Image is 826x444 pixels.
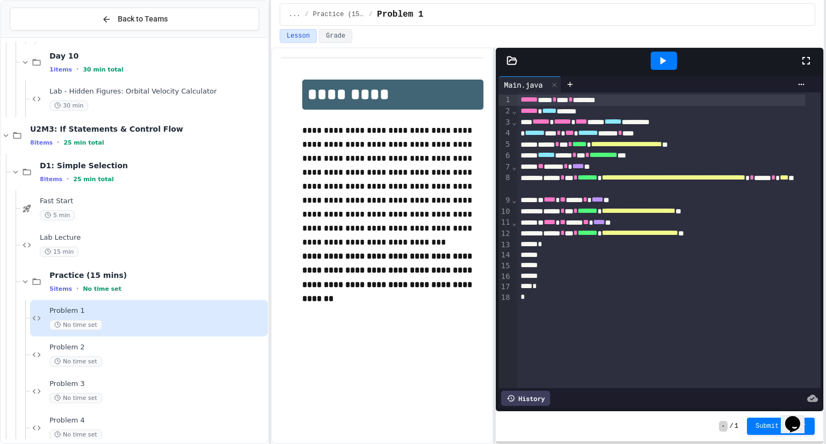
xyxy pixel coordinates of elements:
span: • [76,65,79,74]
span: 25 min total [63,139,104,146]
span: Problem 4 [49,416,266,425]
span: D1: Simple Selection [40,161,266,170]
button: Submit Answer [747,418,815,435]
div: 10 [499,206,512,218]
span: Problem 3 [49,379,266,389]
span: Lab Lecture [40,233,266,242]
div: 18 [499,292,512,303]
span: Practice (15 mins) [49,270,266,280]
div: 15 [499,261,512,271]
span: 30 min [49,101,88,111]
div: 11 [499,217,512,228]
span: 25 min total [73,176,113,183]
div: 3 [499,117,512,128]
span: 30 min total [83,66,123,73]
span: No time set [49,429,102,440]
div: 1 [499,95,512,106]
span: / [730,422,734,431]
span: Practice (15 mins) [313,10,365,19]
button: Grade [319,29,352,43]
span: 1 [735,422,738,431]
span: Fold line [511,196,517,204]
span: • [76,284,79,293]
div: 4 [499,128,512,139]
span: U2M3: If Statements & Control Flow [30,124,266,134]
div: Main.java [499,79,548,90]
div: History [501,391,550,406]
span: 15 min [40,247,79,257]
div: Main.java [499,76,561,92]
span: Back to Teams [118,13,168,25]
div: 2 [499,106,512,117]
span: 8 items [40,176,62,183]
div: 6 [499,151,512,162]
span: • [67,175,69,183]
span: Fast Start [40,197,266,206]
span: 1 items [49,66,72,73]
span: No time set [49,320,102,330]
button: Back to Teams [10,8,259,31]
span: Problem 2 [49,343,266,352]
span: 8 items [30,139,53,146]
span: ... [289,10,301,19]
span: Fold line [511,162,517,171]
div: 13 [499,240,512,250]
div: 5 [499,139,512,151]
button: Lesson [280,29,317,43]
div: 7 [499,162,512,173]
span: Submit Answer [756,422,806,431]
span: No time set [49,356,102,367]
iframe: chat widget [781,401,815,433]
div: 12 [499,228,512,240]
span: Problem 1 [377,8,423,21]
span: 5 min [40,210,75,220]
div: 8 [499,173,512,195]
span: Problem 1 [49,306,266,316]
div: 9 [499,195,512,206]
span: No time set [49,393,102,403]
span: Day 10 [49,51,266,61]
div: 17 [499,282,512,292]
span: 5 items [49,285,72,292]
span: Fold line [511,106,517,115]
span: Lab - Hidden Figures: Orbital Velocity Calculator [49,87,266,96]
div: 16 [499,271,512,282]
span: - [719,421,727,432]
div: 14 [499,250,512,261]
span: Fold line [511,118,517,126]
span: No time set [83,285,122,292]
span: / [305,10,309,19]
span: • [57,138,59,147]
span: Fold line [511,218,517,227]
span: / [369,10,373,19]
